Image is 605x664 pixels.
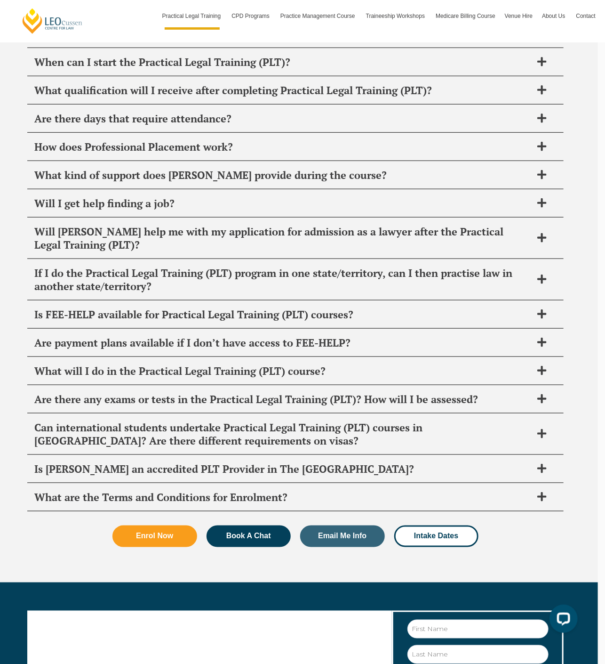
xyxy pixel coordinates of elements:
[112,526,197,547] a: Enrol Now
[34,267,532,293] span: If I do the Practical Legal Training (PLT) program in one state/territory, can I then practise la...
[34,197,532,210] span: Will I get help finding a job?
[300,526,385,547] a: Email Me Info
[158,2,227,30] a: Practical Legal Training
[276,2,361,30] a: Practice Management Course
[407,620,549,639] input: First Name
[431,2,500,30] a: Medicare Billing Course
[34,225,532,251] span: Will [PERSON_NAME] help me with my application for admission as a lawyer after the Practical Lega...
[34,84,532,97] span: What qualification will I receive after completing Practical Legal Training (PLT)?
[34,393,532,406] span: Are there any exams or tests in the Practical Legal Training (PLT)? How will I be assessed?
[136,533,173,540] span: Enrol Now
[500,2,537,30] a: Venue Hire
[394,526,479,547] a: Intake Dates
[34,56,532,69] span: When can I start the Practical Legal Training (PLT)?
[21,8,84,34] a: [PERSON_NAME] Centre for Law
[542,601,581,640] iframe: LiveChat chat widget
[34,112,532,125] span: Are there days that require attendance?
[34,364,532,378] span: What will I do in the Practical Legal Training (PLT) course?
[407,645,549,664] input: Last Name
[361,2,431,30] a: Traineeship Workshops
[34,421,532,447] span: Can international students undertake Practical Legal Training (PLT) courses in [GEOGRAPHIC_DATA]?...
[537,2,571,30] a: About Us
[34,491,532,504] span: What are the Terms and Conditions for Enrolment?
[227,2,276,30] a: CPD Programs
[572,2,600,30] a: Contact
[226,533,271,540] span: Book A Chat
[34,169,532,182] span: What kind of support does [PERSON_NAME] provide during the course?
[34,462,532,476] span: Is [PERSON_NAME] an accredited PLT Provider in The [GEOGRAPHIC_DATA]?
[414,533,458,540] span: Intake Dates
[318,533,366,540] span: Email Me Info
[34,336,532,349] span: Are payment plans available if I don’t have access to FEE-HELP?
[34,140,532,154] span: How does Professional Placement work?
[207,526,291,547] a: Book A Chat
[34,308,532,321] span: Is FEE-HELP available for Practical Legal Training (PLT) courses?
